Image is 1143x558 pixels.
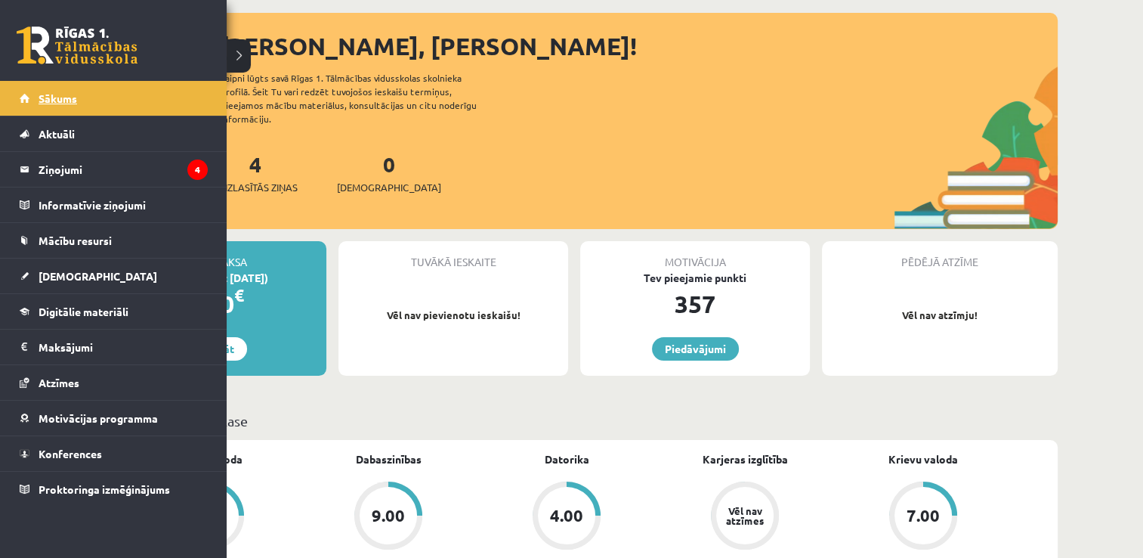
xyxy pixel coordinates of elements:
div: 9.00 [372,507,405,524]
a: [DEMOGRAPHIC_DATA] [20,259,208,293]
a: Ziņojumi4 [20,152,208,187]
a: 4Neizlasītās ziņas [213,150,298,195]
a: Informatīvie ziņojumi [20,188,208,222]
legend: Ziņojumi [39,152,208,187]
a: Piedāvājumi [652,337,739,361]
div: 4.00 [550,507,583,524]
a: Motivācijas programma [20,401,208,436]
a: Krievu valoda [888,451,958,467]
span: Atzīmes [39,376,79,389]
a: Konferences [20,436,208,471]
span: Mācību resursi [39,234,112,247]
div: 357 [580,286,810,322]
a: 4.00 [477,482,656,553]
a: Rīgas 1. Tālmācības vidusskola [17,26,137,64]
a: Mācību resursi [20,223,208,258]
div: Pēdējā atzīme [822,241,1058,270]
p: Mācību plāns 10.b1 klase [97,411,1052,431]
span: Neizlasītās ziņas [213,180,298,195]
div: Tev pieejamie punkti [580,270,810,286]
a: Proktoringa izmēģinājums [20,472,208,507]
div: 7.00 [907,507,940,524]
a: 9.00 [299,482,477,553]
div: [PERSON_NAME], [PERSON_NAME]! [219,28,1058,64]
a: Dabaszinības [356,451,422,467]
legend: Maksājumi [39,330,208,364]
i: 4 [187,160,208,180]
a: Digitālie materiāli [20,294,208,329]
a: 0[DEMOGRAPHIC_DATA] [337,150,441,195]
span: Motivācijas programma [39,411,158,425]
a: Datorika [545,451,589,467]
p: Vēl nav atzīmju! [829,308,1050,323]
span: Sākums [39,91,77,105]
span: [DEMOGRAPHIC_DATA] [337,180,441,195]
div: Laipni lūgts savā Rīgas 1. Tālmācības vidusskolas skolnieka profilā. Šeit Tu vari redzēt tuvojošo... [221,71,503,126]
a: Atzīmes [20,365,208,400]
a: 7.00 [834,482,1012,553]
a: Karjeras izglītība [703,451,788,467]
div: Tuvākā ieskaite [338,241,568,270]
a: Maksājumi [20,330,208,364]
div: Motivācija [580,241,810,270]
a: Vēl nav atzīmes [656,482,834,553]
a: Sākums [20,81,208,116]
span: Konferences [39,447,102,460]
div: Vēl nav atzīmes [724,506,766,525]
legend: Informatīvie ziņojumi [39,188,208,222]
span: [DEMOGRAPHIC_DATA] [39,269,157,283]
a: Aktuāli [20,116,208,151]
p: Vēl nav pievienotu ieskaišu! [346,308,561,323]
span: Aktuāli [39,127,75,141]
span: Digitālie materiāli [39,305,128,318]
span: Proktoringa izmēģinājums [39,482,170,496]
span: € [234,284,244,306]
